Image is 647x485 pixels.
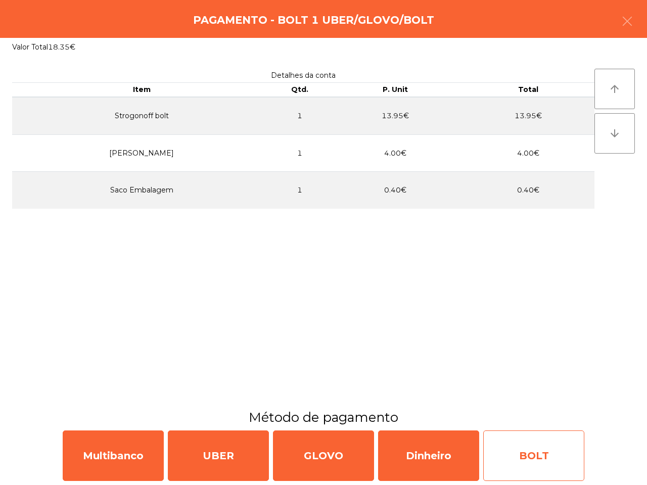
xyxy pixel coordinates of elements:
th: Total [461,83,594,97]
td: 1 [271,172,329,209]
i: arrow_downward [609,127,621,139]
td: [PERSON_NAME] [12,134,271,172]
td: 4.00€ [329,134,462,172]
td: Strogonoff bolt [12,97,271,135]
th: Qtd. [271,83,329,97]
td: 0.40€ [329,172,462,209]
div: UBER [168,430,269,481]
div: Multibanco [63,430,164,481]
td: 1 [271,97,329,135]
span: 18.35€ [48,42,75,52]
td: 4.00€ [461,134,594,172]
span: Detalhes da conta [271,71,336,80]
h4: Pagamento - Bolt 1 Uber/Glovo/Bolt [193,13,434,28]
span: Valor Total [12,42,48,52]
div: Dinheiro [378,430,479,481]
button: arrow_upward [594,69,635,109]
td: 13.95€ [461,97,594,135]
td: 13.95€ [329,97,462,135]
div: GLOVO [273,430,374,481]
th: P. Unit [329,83,462,97]
button: arrow_downward [594,113,635,154]
i: arrow_upward [609,83,621,95]
td: 1 [271,134,329,172]
h3: Método de pagamento [8,408,639,426]
th: Item [12,83,271,97]
td: Saco Embalagem [12,172,271,209]
div: BOLT [483,430,584,481]
td: 0.40€ [461,172,594,209]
